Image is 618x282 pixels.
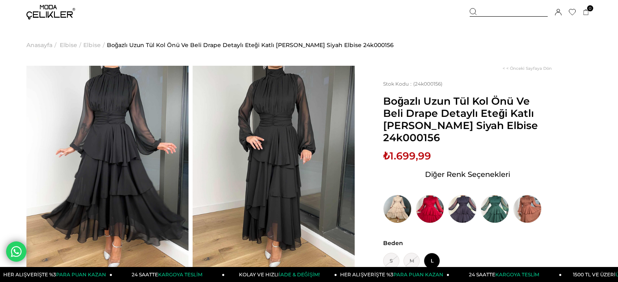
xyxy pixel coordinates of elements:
span: ₺1.699,99 [383,150,431,162]
span: Diğer Renk Seçenekleri [425,168,510,181]
img: Boğazlı Uzun Tül Kol Önü Ve Beli Drape Detaylı Eteği Katlı Alicia Kahve Kadın Elbise 24k000156 [513,195,542,223]
a: < < Önceki Sayfaya Dön [503,66,552,71]
a: HER ALIŞVERİŞTE %3PARA PUAN KAZAN [337,267,450,282]
img: Boğazlı Uzun Tül Kol Önü Ve Beli Drape Detaylı Eteği Katlı Alicia Kadın Zümrüt Elbise 24k000156 [481,195,509,223]
a: Elbise [60,24,77,66]
img: Boğazlı Uzun Tül Kol Önü Ve Beli Drape Detaylı Eteği Katlı Alicia Kadın Lacivert Elbise 24k000156 [448,195,477,223]
img: logo [26,5,75,19]
span: L [424,253,440,269]
span: M [403,253,420,269]
span: PARA PUAN KAZAN [393,271,443,278]
span: S [383,253,399,269]
a: Elbise [83,24,101,66]
span: (24k000156) [383,81,442,87]
img: Boğazlı Uzun Tül Kol Önü Ve Beli Drape Detaylı Eteği Katlı Alicia Kadın Siyah Elbise 24k000156 [193,66,355,282]
span: Boğazlı Uzun Tül Kol Önü Ve Beli Drape Detaylı Eteği Katlı [PERSON_NAME] Siyah Elbise 24k000156 [383,95,552,144]
li: > [60,24,83,66]
span: KARGOYA TESLİM [158,271,202,278]
a: 0 [583,9,589,15]
span: PARA PUAN KAZAN [56,271,106,278]
a: KOLAY VE HIZLIİADE & DEĞİŞİM! [225,267,337,282]
img: Boğazlı Uzun Tül Kol Önü Ve Beli Drape Detaylı Eteği Katlı Alicia Kadın Siyah Elbise 24k000156 [26,66,189,282]
li: > [83,24,107,66]
a: 24 SAATTEKARGOYA TESLİM [449,267,562,282]
a: Anasayfa [26,24,52,66]
span: Beden [383,239,552,247]
span: Stok Kodu [383,81,413,87]
img: Boğazlı Uzun Tül Kol Önü Ve Beli Drape Detaylı Eteği Katlı Alicia Kadın Bordo Elbise 24k000156 [416,195,444,223]
li: > [26,24,59,66]
a: 24 SAATTEKARGOYA TESLİM [113,267,225,282]
span: İADE & DEĞİŞİM! [279,271,319,278]
img: Boğazlı Uzun Tül Kol Önü Ve Beli Drape Detaylı Eteği Katlı Alicia Kadın Bej Elbise 24k000156 [383,195,412,223]
span: KARGOYA TESLİM [495,271,539,278]
a: Boğazlı Uzun Tül Kol Önü Ve Beli Drape Detaylı Eteği Katlı [PERSON_NAME] Siyah Elbise 24k000156 [107,24,394,66]
span: 0 [587,5,593,11]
